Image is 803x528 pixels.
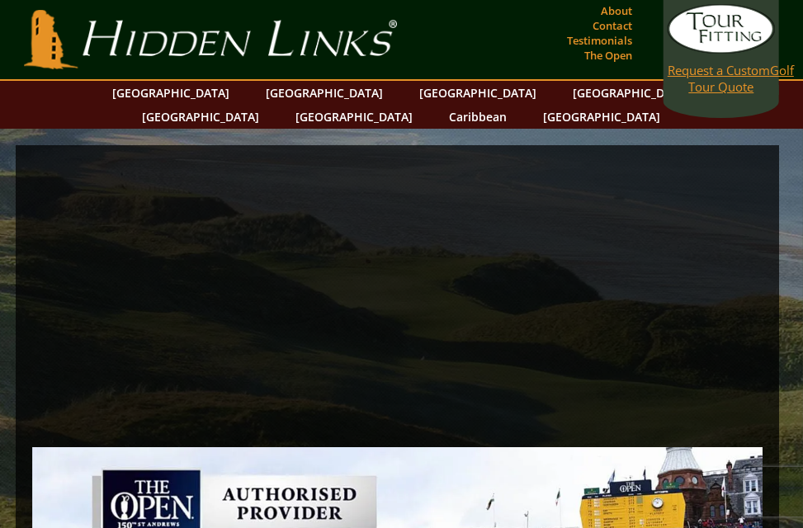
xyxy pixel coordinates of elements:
span: Request a Custom [668,62,770,78]
a: [GEOGRAPHIC_DATA] [564,81,698,105]
a: The Open [580,44,636,67]
a: [GEOGRAPHIC_DATA] [535,105,668,129]
a: [GEOGRAPHIC_DATA] [411,81,545,105]
a: Testimonials [563,29,636,52]
a: Caribbean [441,105,515,129]
a: Request a CustomGolf Tour Quote [668,4,775,95]
a: [GEOGRAPHIC_DATA] [257,81,391,105]
a: [GEOGRAPHIC_DATA] [134,105,267,129]
iframe: Sir-Nick-Favorite-memories-from-St-Andrews [144,162,651,447]
a: Contact [588,14,636,37]
a: [GEOGRAPHIC_DATA] [104,81,238,105]
a: [GEOGRAPHIC_DATA] [287,105,421,129]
